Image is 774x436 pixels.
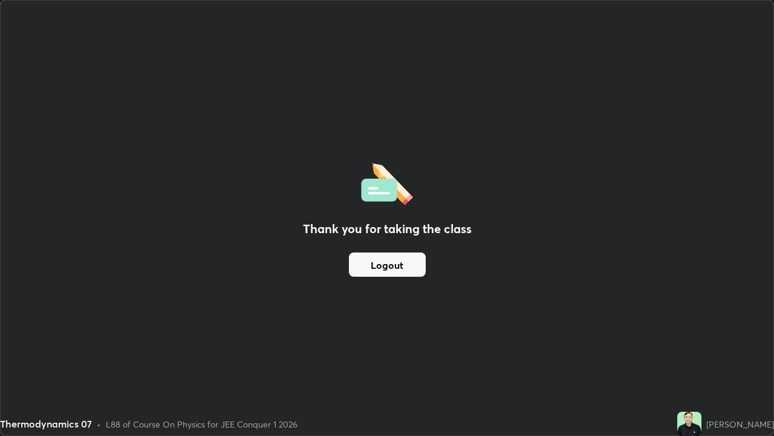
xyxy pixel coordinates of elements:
h2: Thank you for taking the class [303,220,472,238]
img: 2fdfe559f7d547ac9dedf23c2467b70e.jpg [677,412,701,436]
div: L88 of Course On Physics for JEE Conquer 1 2026 [106,418,298,431]
button: Logout [349,253,426,277]
img: offlineFeedback.1438e8b3.svg [361,159,413,205]
div: • [97,418,101,431]
div: [PERSON_NAME] [706,418,774,431]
